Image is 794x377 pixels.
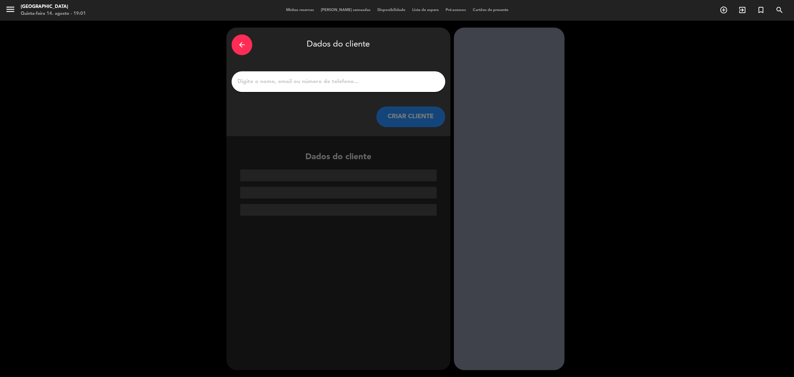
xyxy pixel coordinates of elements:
[21,3,86,10] div: [GEOGRAPHIC_DATA]
[317,8,374,12] span: [PERSON_NAME] semeadas
[376,106,445,127] button: CRIAR CLIENTE
[226,151,450,216] div: Dados do cliente
[21,10,86,17] div: Quinta-feira 14. agosto - 19:01
[237,77,440,86] input: Digite o nome, email ou número de telefone...
[232,33,445,57] div: Dados do cliente
[238,41,246,49] i: arrow_back
[775,6,784,14] i: search
[469,8,512,12] span: Cartões de presente
[374,8,409,12] span: Disponibilidade
[738,6,746,14] i: exit_to_app
[5,4,16,14] i: menu
[720,6,728,14] i: add_circle_outline
[757,6,765,14] i: turned_in_not
[5,4,16,17] button: menu
[442,8,469,12] span: Pré-acessos
[283,8,317,12] span: Minhas reservas
[409,8,442,12] span: Lista de espera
